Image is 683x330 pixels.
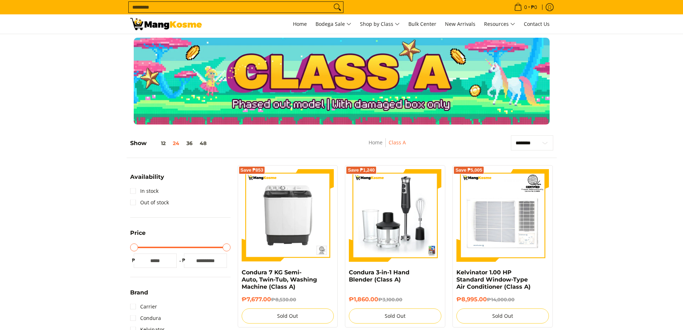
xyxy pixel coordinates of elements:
button: Sold Out [349,308,441,324]
span: ₱ [180,257,188,264]
a: Home [369,139,383,146]
img: Class A | Page 2 | Mang Kosme [130,18,202,30]
a: New Arrivals [441,14,479,34]
button: 48 [196,140,210,146]
summary: Open [130,290,148,301]
h5: Show [130,140,210,147]
button: 36 [183,140,196,146]
span: ₱0 [530,5,538,10]
a: Home [289,14,310,34]
span: 0 [523,5,528,10]
button: 12 [147,140,169,146]
span: Save ₱853 [241,168,264,172]
a: Condura [130,312,161,324]
a: Resources [480,14,519,34]
del: ₱3,100.00 [378,297,402,302]
span: Availability [130,174,164,180]
nav: Breadcrumbs [324,138,450,154]
a: Condura 7 KG Semi-Auto, Twin-Tub, Washing Machine (Class A) [242,269,317,290]
span: Save ₱5,005 [455,168,482,172]
span: Resources [484,20,515,29]
span: Bodega Sale [316,20,351,29]
button: Search [332,2,343,13]
img: condura-hand-blender-front-full-what's-in-the-box-view-mang-kosme [349,169,441,262]
a: Contact Us [520,14,553,34]
span: Price [130,230,146,236]
a: Class A [389,139,406,146]
a: Kelvinator 1.00 HP Standard Window-Type Air Conditioner (Class A) [456,269,531,290]
button: 24 [169,140,183,146]
a: Bulk Center [405,14,440,34]
a: Out of stock [130,197,169,208]
a: Carrier [130,301,157,312]
h6: ₱8,995.00 [456,296,549,303]
span: Shop by Class [360,20,400,29]
span: ₱ [130,257,137,264]
del: ₱14,000.00 [487,297,514,302]
del: ₱8,530.00 [271,297,296,302]
span: Home [293,20,307,27]
span: New Arrivals [445,20,475,27]
summary: Open [130,230,146,241]
img: condura-semi-automatic-7-kilos-twin-tub-washing-machine-front-view-mang-kosme [242,169,334,262]
img: Kelvinator 1.00 HP Standard Window-Type Air Conditioner (Class A) [456,169,549,262]
a: Bodega Sale [312,14,355,34]
button: Sold Out [242,308,334,324]
span: Bulk Center [408,20,436,27]
a: Condura 3-in-1 Hand Blender (Class A) [349,269,409,283]
span: Save ₱1,240 [348,168,375,172]
a: Shop by Class [356,14,403,34]
h6: ₱1,860.00 [349,296,441,303]
span: Contact Us [524,20,550,27]
button: Sold Out [456,308,549,324]
span: Brand [130,290,148,296]
h6: ₱7,677.00 [242,296,334,303]
span: • [512,3,539,11]
a: In stock [130,185,158,197]
nav: Main Menu [209,14,553,34]
summary: Open [130,174,164,185]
